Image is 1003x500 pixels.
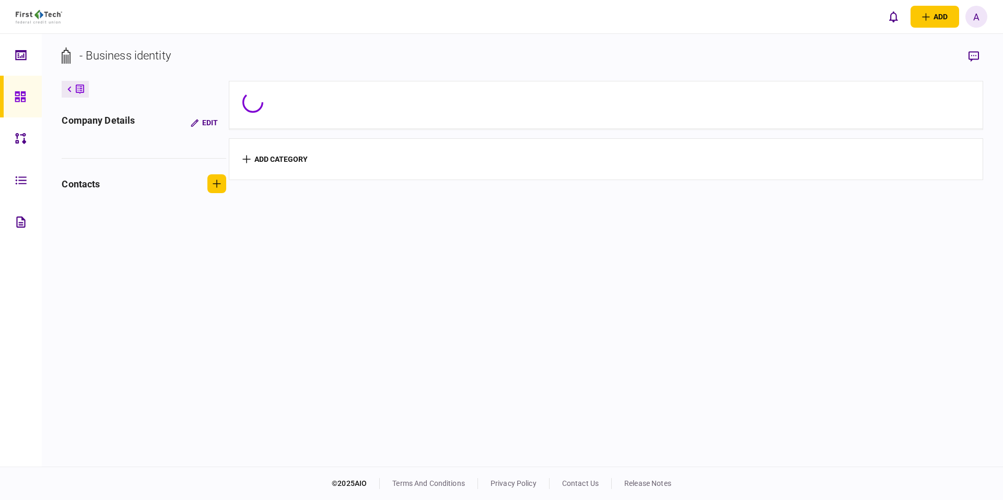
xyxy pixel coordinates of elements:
[882,6,904,28] button: open notifications list
[392,479,465,487] a: terms and conditions
[16,10,62,23] img: client company logo
[562,479,599,487] a: contact us
[965,6,987,28] button: a
[332,478,380,489] div: © 2025 AIO
[491,479,537,487] a: privacy policy
[182,113,226,132] button: Edit
[62,177,100,191] div: contacts
[911,6,959,28] button: open adding identity options
[62,113,135,132] div: company details
[79,47,171,64] div: - Business identity
[624,479,671,487] a: release notes
[242,155,308,163] button: add category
